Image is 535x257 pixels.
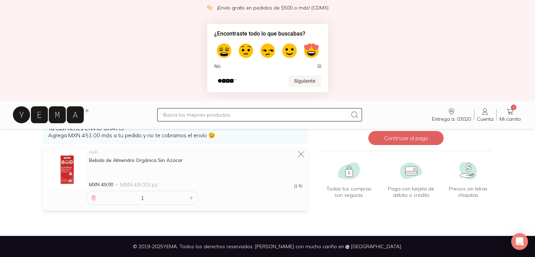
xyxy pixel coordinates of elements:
a: Bebida de Almendra Orgánica Sin AzúcarGüDBebida de Almendra Orgánica Sin AzúcarMXN 49.00MXN 49.00... [48,150,302,188]
a: Cuenta [474,107,496,122]
div: Bebida de Almendra Orgánica Sin Azúcar [89,157,302,163]
span: Cuenta [477,116,493,122]
span: MXN 49.00 / pz [120,181,158,188]
div: GüD [89,150,302,154]
a: Entrega a: 03020 [429,107,474,122]
p: ¡Envío gratis en pedidos de $500 o más! (CDMX) [217,4,329,11]
p: Agrega MXN 451.00 más a tu pedido y no te cobramos el envío 😉 [48,125,302,139]
img: check [206,5,213,11]
span: Mi carrito [499,116,521,122]
img: Bebida de Almendra Orgánica Sin Azúcar [48,150,86,188]
button: Siguiente pregunta [288,75,321,87]
span: Precios sin letras chiquitas [447,186,490,198]
span: [PERSON_NAME] con mucho cariño en [GEOGRAPHIC_DATA]. [255,243,402,250]
span: (1 lt) [294,184,302,188]
span: Sí [317,63,321,70]
div: Open Intercom Messenger [511,233,528,250]
span: MXN 49.00 [89,181,113,188]
span: Entrega a: 03020 [432,116,471,122]
span: 1 [511,105,516,110]
div: ¿Encontraste todo lo que buscabas? Select an option from 1 to 5, with 1 being No and 5 being Sí [214,41,321,70]
span: Todas tus compras son seguras [322,186,376,198]
h2: ¿Encontraste todo lo que buscabas? Select an option from 1 to 5, with 1 being No and 5 being Sí [214,30,321,38]
span: No [214,63,221,70]
span: Paga con tarjeta de débito o crédito [381,186,441,198]
button: Continuar al pago [368,131,444,145]
input: Busca los mejores productos [163,111,348,119]
a: 1Mi carrito [497,107,524,122]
